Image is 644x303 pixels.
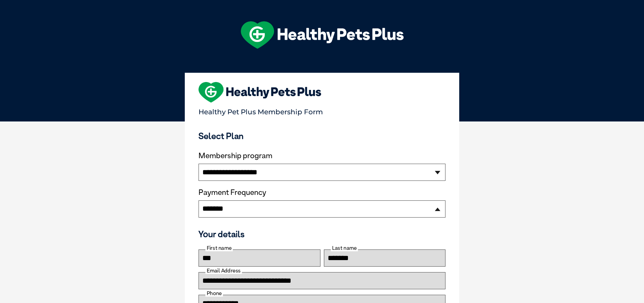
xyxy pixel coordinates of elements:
h3: Select Plan [199,131,445,141]
h3: Your details [199,229,445,239]
label: Membership program [199,151,445,160]
img: hpp-logo-landscape-green-white.png [241,21,404,49]
label: Payment Frequency [199,188,266,197]
label: Last name [331,245,358,251]
label: Phone [205,290,223,296]
label: Email Address [205,268,242,274]
p: Healthy Pet Plus Membership Form [199,105,445,116]
label: First name [205,245,233,251]
img: heart-shape-hpp-logo-large.png [199,82,321,103]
